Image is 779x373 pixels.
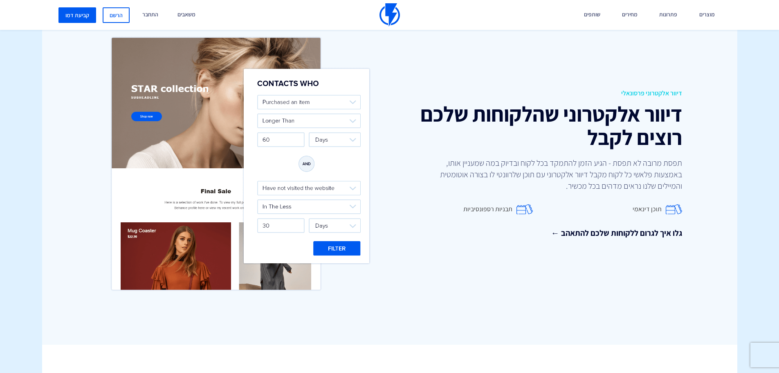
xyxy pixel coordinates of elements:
[396,227,682,239] a: גלו איך לגרום ללקוחות שלכם להתאהב ←
[396,89,682,98] span: דיוור אלקטרוני פרסונאלי
[396,102,682,149] h2: דיוור אלקטרוני שהלקוחות שלכם רוצים לקבל
[437,157,682,192] p: תפסת מרובה לא תפסת - הגיע הזמן להתמקד בכל לקוח ובדיוק במה שמעניין אותו, באמצעות פלאשי כל לקוח מקב...
[633,205,662,214] span: תוכן דינאמי
[103,7,130,23] a: הרשם
[58,7,96,23] a: קביעת דמו
[463,205,512,214] span: תבניות רספונסיביות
